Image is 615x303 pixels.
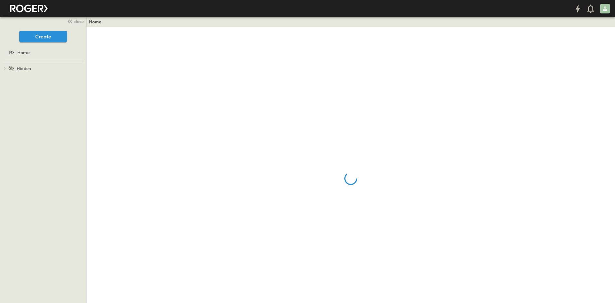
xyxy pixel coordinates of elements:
[89,19,105,25] nav: breadcrumbs
[74,18,84,25] span: close
[17,49,29,56] span: Home
[17,65,31,72] span: Hidden
[89,19,102,25] a: Home
[1,48,84,57] a: Home
[19,31,67,42] button: Create
[64,17,85,26] button: close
